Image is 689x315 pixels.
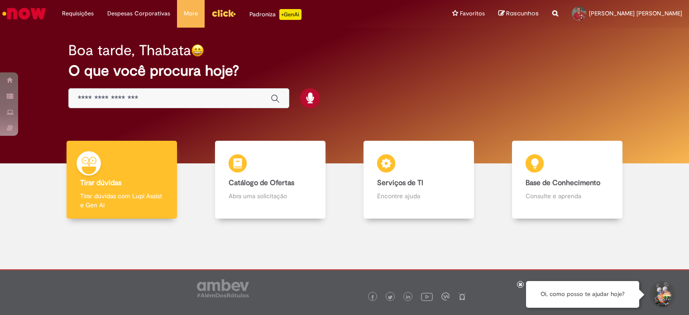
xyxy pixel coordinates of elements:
[344,141,493,219] a: Serviços de TI Encontre ajuda
[458,292,466,301] img: logo_footer_naosei.png
[526,178,600,187] b: Base de Conhecimento
[62,9,94,18] span: Requisições
[229,191,312,200] p: Abra uma solicitação
[441,292,450,301] img: logo_footer_workplace.png
[191,44,204,57] img: happy-face.png
[197,279,249,297] img: logo_footer_ambev_rotulo_gray.png
[377,191,460,200] p: Encontre ajuda
[589,10,682,17] span: [PERSON_NAME] [PERSON_NAME]
[1,5,48,23] img: ServiceNow
[249,9,301,20] div: Padroniza
[406,295,411,300] img: logo_footer_linkedin.png
[211,6,236,20] img: click_logo_yellow_360x200.png
[377,178,423,187] b: Serviços de TI
[279,9,301,20] p: +GenAi
[196,141,344,219] a: Catálogo de Ofertas Abra uma solicitação
[493,141,641,219] a: Base de Conhecimento Consulte e aprenda
[526,191,609,200] p: Consulte e aprenda
[526,281,639,308] div: Oi, como posso te ajudar hoje?
[80,178,121,187] b: Tirar dúvidas
[498,10,539,18] a: Rascunhos
[229,178,294,187] b: Catálogo de Ofertas
[648,281,675,308] button: Iniciar Conversa de Suporte
[68,43,191,58] h2: Boa tarde, Thabata
[68,63,621,79] h2: O que você procura hoje?
[107,9,170,18] span: Despesas Corporativas
[48,141,196,219] a: Tirar dúvidas Tirar dúvidas com Lupi Assist e Gen Ai
[506,9,539,18] span: Rascunhos
[184,9,198,18] span: More
[421,291,433,302] img: logo_footer_youtube.png
[388,295,392,300] img: logo_footer_twitter.png
[80,191,163,210] p: Tirar dúvidas com Lupi Assist e Gen Ai
[370,295,375,300] img: logo_footer_facebook.png
[460,9,485,18] span: Favoritos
